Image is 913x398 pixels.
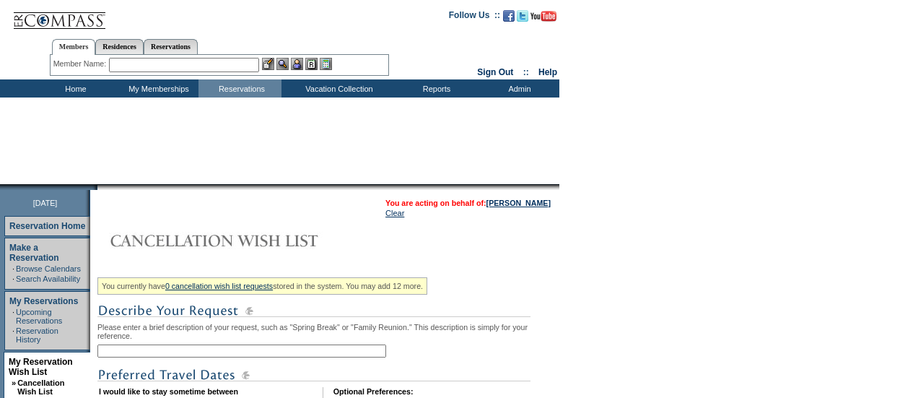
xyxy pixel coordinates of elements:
[449,9,500,26] td: Follow Us ::
[32,79,115,98] td: Home
[333,387,414,396] b: Optional Preferences:
[385,199,551,207] span: You are acting on behalf of:
[320,58,332,70] img: b_calculator.gif
[291,58,303,70] img: Impersonate
[33,199,58,207] span: [DATE]
[16,326,58,344] a: Reservation History
[9,221,85,231] a: Reservation Home
[97,277,427,295] div: You currently have stored in the system. You may add 12 more.
[517,14,528,23] a: Follow us on Twitter
[12,308,14,325] td: ·
[198,79,281,98] td: Reservations
[385,209,404,217] a: Clear
[281,79,393,98] td: Vacation Collection
[16,308,62,325] a: Upcoming Reservations
[53,58,109,70] div: Member Name:
[16,274,80,283] a: Search Availability
[165,282,273,290] a: 0 cancellation wish list requests
[9,296,78,306] a: My Reservations
[530,14,556,23] a: Subscribe to our YouTube Channel
[276,58,289,70] img: View
[115,79,198,98] td: My Memberships
[530,11,556,22] img: Subscribe to our YouTube Channel
[95,39,144,54] a: Residences
[52,39,96,55] a: Members
[12,378,16,387] b: »
[262,58,274,70] img: b_edit.gif
[9,243,59,263] a: Make a Reservation
[16,264,81,273] a: Browse Calendars
[503,14,515,23] a: Become our fan on Facebook
[17,378,64,396] a: Cancellation Wish List
[99,387,238,396] b: I would like to stay sometime between
[476,79,559,98] td: Admin
[517,10,528,22] img: Follow us on Twitter
[92,184,97,190] img: promoShadowLeftCorner.gif
[12,326,14,344] td: ·
[523,67,529,77] span: ::
[12,274,14,283] td: ·
[9,357,73,377] a: My Reservation Wish List
[477,67,513,77] a: Sign Out
[12,264,14,273] td: ·
[393,79,476,98] td: Reports
[144,39,198,54] a: Reservations
[538,67,557,77] a: Help
[97,184,99,190] img: blank.gif
[305,58,318,70] img: Reservations
[97,226,386,255] img: Cancellation Wish List
[486,199,551,207] a: [PERSON_NAME]
[503,10,515,22] img: Become our fan on Facebook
